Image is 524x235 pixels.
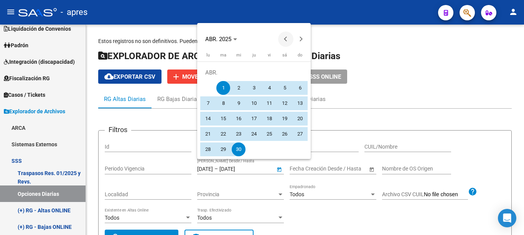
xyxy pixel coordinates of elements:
button: 12 de abril de 2025 [277,96,292,111]
span: 14 [201,112,215,126]
span: 6 [293,81,307,95]
td: ABR. [200,65,308,80]
button: 15 de abril de 2025 [216,111,231,126]
button: 26 de abril de 2025 [277,126,292,142]
span: 25 [262,127,276,141]
span: 1 [216,81,230,95]
span: 28 [201,142,215,156]
span: ma [220,53,226,58]
span: 24 [247,127,261,141]
button: 4 de abril de 2025 [262,80,277,96]
span: 5 [278,81,292,95]
button: 7 de abril de 2025 [200,96,216,111]
span: 7 [201,96,215,110]
span: 22 [216,127,230,141]
button: 25 de abril de 2025 [262,126,277,142]
button: 10 de abril de 2025 [246,96,262,111]
button: 28 de abril de 2025 [200,142,216,157]
button: 17 de abril de 2025 [246,111,262,126]
button: 6 de abril de 2025 [292,80,308,96]
span: mi [236,53,241,58]
span: 27 [293,127,307,141]
button: 5 de abril de 2025 [277,80,292,96]
span: 13 [293,96,307,110]
button: 19 de abril de 2025 [277,111,292,126]
button: Choose month and year [202,32,240,46]
span: 8 [216,96,230,110]
span: 20 [293,112,307,126]
span: lu [206,53,210,58]
span: ju [252,53,256,58]
button: 13 de abril de 2025 [292,96,308,111]
span: 21 [201,127,215,141]
button: 23 de abril de 2025 [231,126,246,142]
span: 10 [247,96,261,110]
button: Next month [293,31,309,47]
button: 14 de abril de 2025 [200,111,216,126]
button: 30 de abril de 2025 [231,142,246,157]
span: 15 [216,112,230,126]
span: vi [268,53,271,58]
span: 11 [262,96,276,110]
span: 29 [216,142,230,156]
button: 1 de abril de 2025 [216,80,231,96]
span: 4 [262,81,276,95]
button: 21 de abril de 2025 [200,126,216,142]
button: 20 de abril de 2025 [292,111,308,126]
span: 18 [262,112,276,126]
button: Previous month [278,31,293,47]
button: 18 de abril de 2025 [262,111,277,126]
button: 27 de abril de 2025 [292,126,308,142]
span: 30 [232,142,246,156]
span: 23 [232,127,246,141]
span: sá [282,53,287,58]
span: 26 [278,127,292,141]
button: 9 de abril de 2025 [231,96,246,111]
button: 29 de abril de 2025 [216,142,231,157]
span: 12 [278,96,292,110]
span: 17 [247,112,261,126]
button: 8 de abril de 2025 [216,96,231,111]
button: 2 de abril de 2025 [231,80,246,96]
button: 3 de abril de 2025 [246,80,262,96]
button: 22 de abril de 2025 [216,126,231,142]
span: 9 [232,96,246,110]
button: 11 de abril de 2025 [262,96,277,111]
span: ABR. 2025 [205,36,231,43]
span: do [298,53,302,58]
span: 19 [278,112,292,126]
span: 2 [232,81,246,95]
span: 16 [232,112,246,126]
button: 16 de abril de 2025 [231,111,246,126]
span: 3 [247,81,261,95]
button: 24 de abril de 2025 [246,126,262,142]
div: Open Intercom Messenger [498,209,516,227]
